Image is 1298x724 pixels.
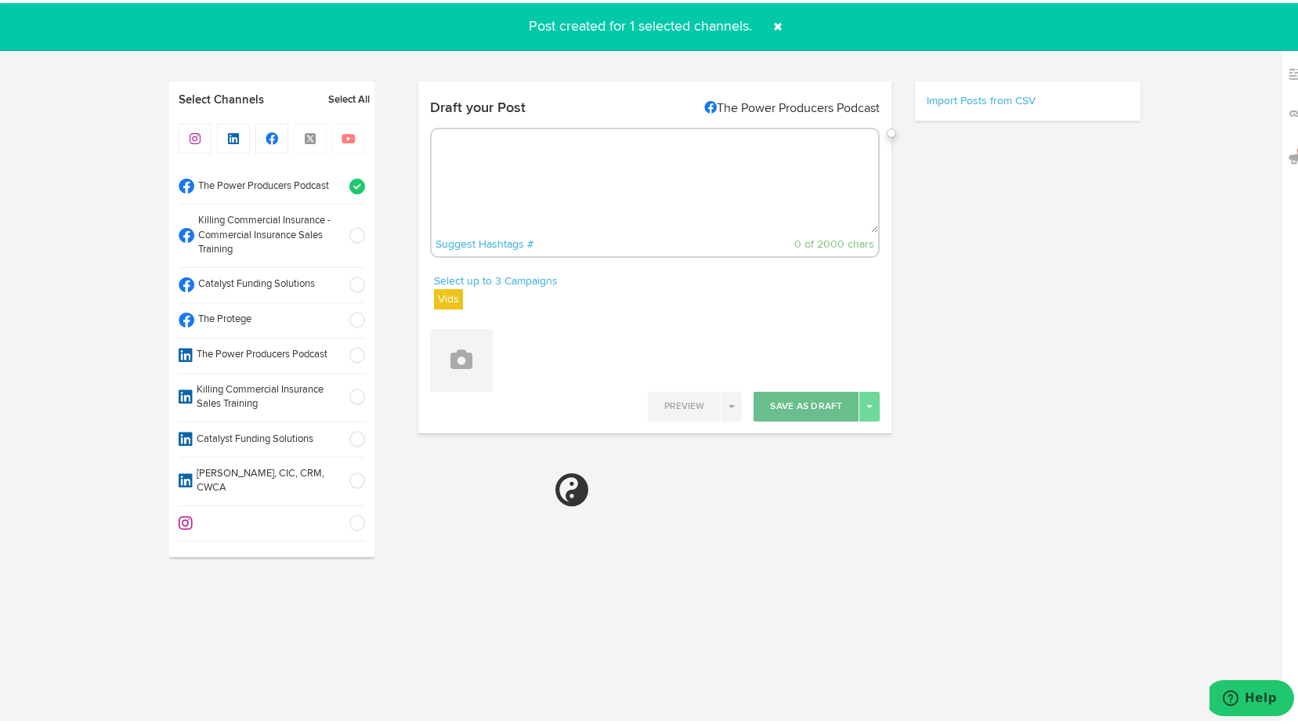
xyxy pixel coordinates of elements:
[328,89,370,105] a: Select All
[1209,677,1294,716] iframe: Opens a widget where you can find more information
[794,236,874,247] span: 0 of 2000 chars
[436,236,533,247] a: Suggest Hashtags #
[193,429,339,444] span: Catalyst Funding Solutions
[194,310,339,324] span: The Protege
[519,16,761,31] span: Post created for 1 selected channels.
[194,176,339,191] span: The Power Producers Podcast
[704,100,880,112] di-null: The Power Producers Podcast
[648,389,721,418] button: Preview
[194,274,339,289] span: Catalyst Funding Solutions
[430,98,526,112] h4: Draft your Post
[193,464,339,493] span: [PERSON_NAME], CIC, CRM, CWCA
[194,211,339,255] span: Killing Commercial Insurance - Commercial Insurance Sales Training
[927,92,1036,103] a: Import Posts from CSV
[434,286,463,306] label: Vids
[169,89,320,105] a: Select Channels
[193,380,339,409] span: Killing Commercial Insurance Sales Training
[193,345,339,360] span: The Power Producers Podcast
[434,270,558,287] a: Select up to 3 Campaigns
[754,389,859,418] button: Save As Draft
